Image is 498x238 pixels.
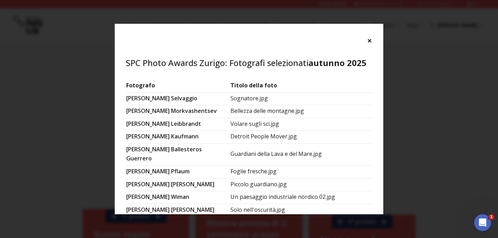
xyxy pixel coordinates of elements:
font: [PERSON_NAME] [126,145,170,153]
font: Kaufmann [171,132,199,140]
font: [PERSON_NAME] [126,107,170,115]
font: [PERSON_NAME] [126,94,170,102]
font: [PERSON_NAME] [126,180,170,188]
font: Selvaggio [171,94,197,102]
font: Sognatore.jpg [230,94,268,102]
font: [PERSON_NAME] [126,193,170,201]
iframe: Chat intercom in diretta [474,214,491,231]
font: [PERSON_NAME] [126,120,170,127]
font: Guardiani della Lava e del Mare.jpg [230,150,322,158]
font: [PERSON_NAME] [126,132,170,140]
font: Detroit People Mover.jpg [230,132,297,140]
font: Pflaum [171,167,190,175]
font: SPC Photo Awards Zurigo: Fotografi selezionati [126,57,308,68]
font: Piccolo guardiano.jpg [230,180,287,188]
font: 1 [490,215,493,219]
font: [PERSON_NAME] [126,205,170,213]
font: Bellezza delle montagne.jpg [230,107,304,115]
font: autunno 2025 [308,57,367,68]
font: Foglie fresche.jpg [230,167,277,175]
font: Fotografo [126,81,155,89]
font: Titolo della foto [230,81,277,89]
font: [PERSON_NAME] [171,205,214,213]
font: Morkvashentsev [171,107,217,115]
font: [PERSON_NAME] [126,167,170,175]
font: Solo nell'oscurità.jpg [230,205,285,213]
font: Wiman [171,193,189,201]
font: Volare sugli sci.jpg [230,120,279,127]
font: Leibbrandt [171,120,201,127]
button: × [367,35,372,46]
font: [PERSON_NAME] [171,180,214,188]
font: Un paesaggio industriale nordico 02.jpg [230,193,335,201]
